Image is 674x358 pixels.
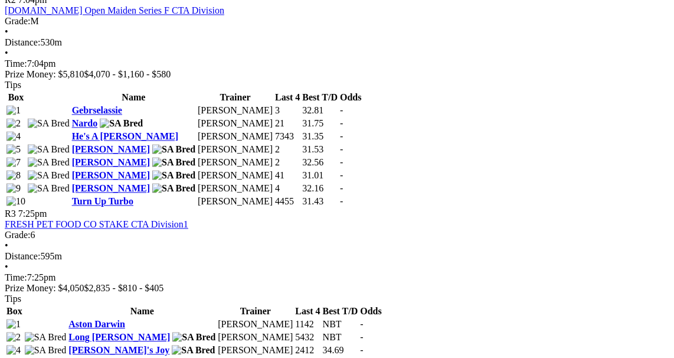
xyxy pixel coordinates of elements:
span: Box [6,306,22,316]
td: 2 [274,157,300,168]
div: M [5,16,669,27]
span: - [361,319,364,329]
img: 4 [6,131,21,142]
span: - [340,144,343,154]
div: 7:25pm [5,272,669,283]
span: R3 [5,209,16,219]
span: - [340,131,343,141]
td: 2 [274,144,300,155]
div: 6 [5,230,669,240]
img: SA Bred [28,144,70,155]
td: 31.53 [302,144,339,155]
div: 530m [5,37,669,48]
img: SA Bred [28,157,70,168]
th: Name [71,92,197,103]
td: 4 [274,183,300,194]
a: Gebrselassie [72,105,122,115]
td: [PERSON_NAME] [197,118,273,129]
th: Odds [360,305,382,317]
a: Nardo [72,118,98,128]
td: 21 [274,118,300,129]
td: 31.01 [302,170,339,181]
img: SA Bred [152,170,195,181]
span: • [5,262,8,272]
td: 1142 [295,318,321,330]
td: [PERSON_NAME] [217,318,293,330]
img: 1 [6,105,21,116]
th: Last 4 [274,92,300,103]
img: SA Bred [28,118,70,129]
img: SA Bred [28,170,70,181]
span: • [5,48,8,58]
td: 4455 [274,196,300,207]
td: [PERSON_NAME] [197,196,273,207]
div: 595m [5,251,669,262]
td: 2412 [295,344,321,356]
a: [PERSON_NAME] [72,170,150,180]
img: SA Bred [28,183,70,194]
span: Distance: [5,37,40,47]
td: [PERSON_NAME] [197,183,273,194]
img: 5 [6,144,21,155]
a: [PERSON_NAME] [72,157,150,167]
span: Grade: [5,230,31,240]
a: [PERSON_NAME] [72,144,150,154]
td: 31.43 [302,196,339,207]
th: Best T/D [322,305,359,317]
span: - [340,157,343,167]
span: - [361,332,364,342]
td: [PERSON_NAME] [217,331,293,343]
td: 32.81 [302,105,339,116]
span: - [340,105,343,115]
span: Time: [5,58,27,69]
a: Long [PERSON_NAME] [68,332,170,342]
a: FRESH PET FOOD CO STAKE CTA Division1 [5,219,188,229]
img: SA Bred [152,144,195,155]
span: - [340,196,343,206]
td: 31.35 [302,131,339,142]
div: Prize Money: $4,050 [5,283,669,294]
td: [PERSON_NAME] [197,105,273,116]
th: Odds [339,92,362,103]
img: 4 [6,345,21,356]
span: • [5,240,8,250]
td: [PERSON_NAME] [197,131,273,142]
span: - [340,118,343,128]
td: 5432 [295,331,321,343]
a: He's A [PERSON_NAME] [72,131,178,141]
span: $4,070 - $1,160 - $580 [84,69,171,79]
th: Trainer [197,92,273,103]
a: Aston Darwin [68,319,125,329]
a: Turn Up Turbo [72,196,133,206]
div: 7:04pm [5,58,669,69]
img: SA Bred [172,345,215,356]
span: Time: [5,272,27,282]
td: [PERSON_NAME] [197,157,273,168]
span: Tips [5,80,21,90]
span: $2,835 - $810 - $405 [84,283,164,293]
span: - [361,345,364,355]
td: 32.16 [302,183,339,194]
span: • [5,27,8,37]
img: SA Bred [172,332,215,343]
img: 9 [6,183,21,194]
td: 32.56 [302,157,339,168]
img: 10 [6,196,25,207]
img: SA Bred [152,183,195,194]
span: Grade: [5,16,31,26]
img: 2 [6,118,21,129]
span: Tips [5,294,21,304]
img: 2 [6,332,21,343]
img: SA Bred [100,118,143,129]
span: - [340,183,343,193]
img: 7 [6,157,21,168]
td: NBT [322,318,359,330]
div: Prize Money: $5,810 [5,69,669,80]
img: SA Bred [25,345,67,356]
a: [PERSON_NAME] [72,183,150,193]
th: Last 4 [295,305,321,317]
td: NBT [322,331,359,343]
span: 7:25pm [18,209,47,219]
img: 8 [6,170,21,181]
td: [PERSON_NAME] [217,344,293,356]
